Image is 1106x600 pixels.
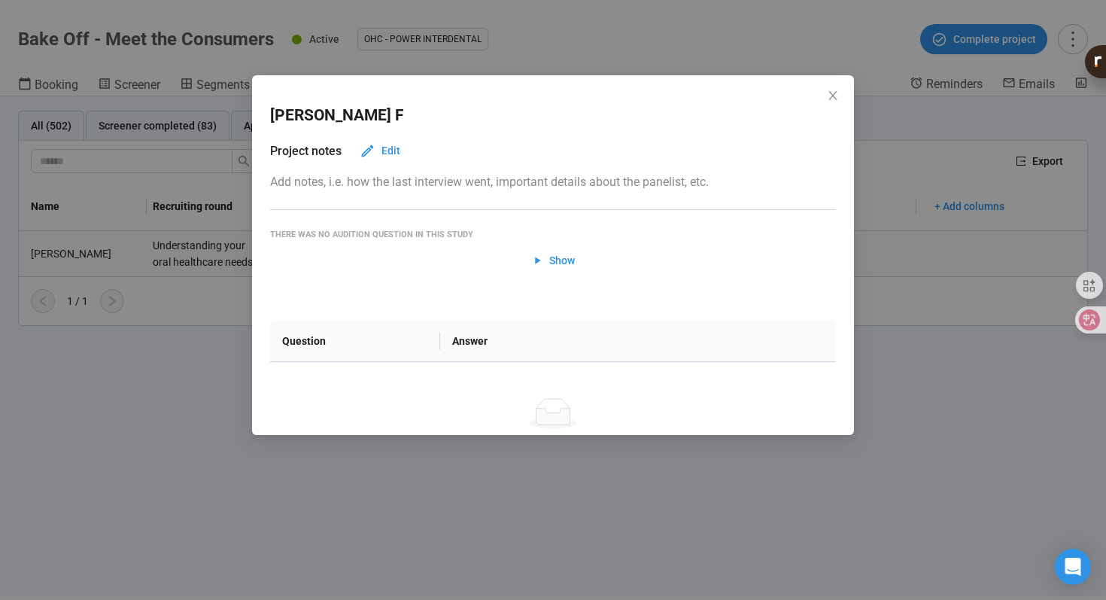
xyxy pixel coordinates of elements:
span: close [827,90,839,102]
th: Question [270,321,440,362]
button: Edit [348,139,412,163]
p: Add notes, i.e. how the last interview went, important details about the panelist, etc. [270,172,836,191]
h3: Project notes [270,142,342,160]
div: There was no audition question in this study [270,228,836,241]
span: Edit [381,142,400,159]
button: Show [519,248,588,273]
div: Open Intercom Messenger [1055,549,1091,585]
h2: [PERSON_NAME] F [270,103,404,128]
span: Show [549,252,575,269]
div: No data [288,434,818,451]
button: Close [825,88,841,105]
th: Answer [440,321,836,362]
